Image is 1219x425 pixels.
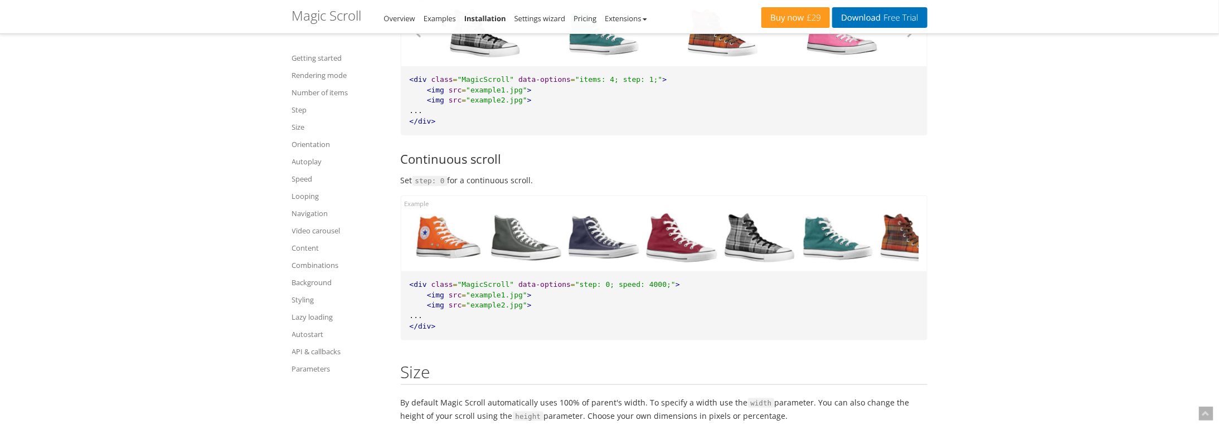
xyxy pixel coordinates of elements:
span: "example1.jpg" [466,291,527,299]
a: Number of items [292,86,387,99]
a: Orientation [292,138,387,151]
span: = [571,280,575,289]
a: Lazy loading [292,310,387,324]
h2: Size [401,363,927,385]
p: By default Magic Scroll automatically uses 100% of parent's width. To specify a width use the par... [401,396,927,423]
a: Getting started [292,51,387,65]
a: Installation [464,13,506,23]
h1: Magic Scroll [292,8,362,23]
span: > [676,280,680,289]
a: Extensions [605,13,647,23]
span: = [453,280,458,289]
a: Styling [292,293,387,306]
a: API & callbacks [292,345,387,358]
a: Navigation [292,207,387,220]
span: "MagicScroll" [458,280,514,289]
a: Speed [292,172,387,185]
span: src [449,301,462,309]
span: = [462,291,466,299]
span: <div [410,75,427,84]
span: "example2.jpg" [466,301,527,309]
span: > [527,291,532,299]
a: Content [292,241,387,255]
span: > [527,96,532,104]
span: src [449,96,462,104]
span: <img [427,291,444,299]
span: </div> [410,117,436,125]
a: Parameters [292,362,387,375]
span: data-options [518,280,571,289]
span: "example2.jpg" [466,96,527,104]
span: "items: 4; step: 1;" [575,75,663,84]
span: = [462,96,466,104]
span: <img [427,86,444,94]
span: £29 [804,13,822,22]
span: class [431,75,453,84]
a: Looping [292,189,387,203]
span: <div [410,280,427,289]
code: step: 0 [412,176,448,186]
span: <img [427,96,444,104]
p: Set for a continuous scroll. [401,174,927,187]
span: "step: 0; speed: 4000;" [575,280,676,289]
span: src [449,86,462,94]
a: Rendering mode [292,69,387,82]
span: > [662,75,667,84]
span: ... [410,106,422,115]
span: = [453,75,458,84]
a: Autoplay [292,155,387,168]
span: class [431,280,453,289]
span: Free Trial [881,13,918,22]
a: Size [292,120,387,134]
a: Background [292,276,387,289]
span: > [527,86,532,94]
span: = [571,75,575,84]
span: = [462,86,466,94]
a: Step [292,103,387,116]
code: width [748,398,775,408]
a: Overview [384,13,415,23]
span: ... [410,311,422,320]
a: Buy now£29 [761,7,830,28]
span: <img [427,301,444,309]
span: "MagicScroll" [458,75,514,84]
a: Settings wizard [514,13,566,23]
span: = [462,301,466,309]
a: Combinations [292,258,387,272]
h3: Continuous scroll [401,152,927,165]
span: "example1.jpg" [466,86,527,94]
a: Pricing [574,13,596,23]
a: DownloadFree Trial [832,7,927,28]
a: Video carousel [292,224,387,237]
a: Examples [424,13,456,23]
span: </div> [410,322,436,330]
span: data-options [518,75,571,84]
code: height [513,412,544,422]
span: > [527,301,532,309]
span: src [449,291,462,299]
a: Autostart [292,328,387,341]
